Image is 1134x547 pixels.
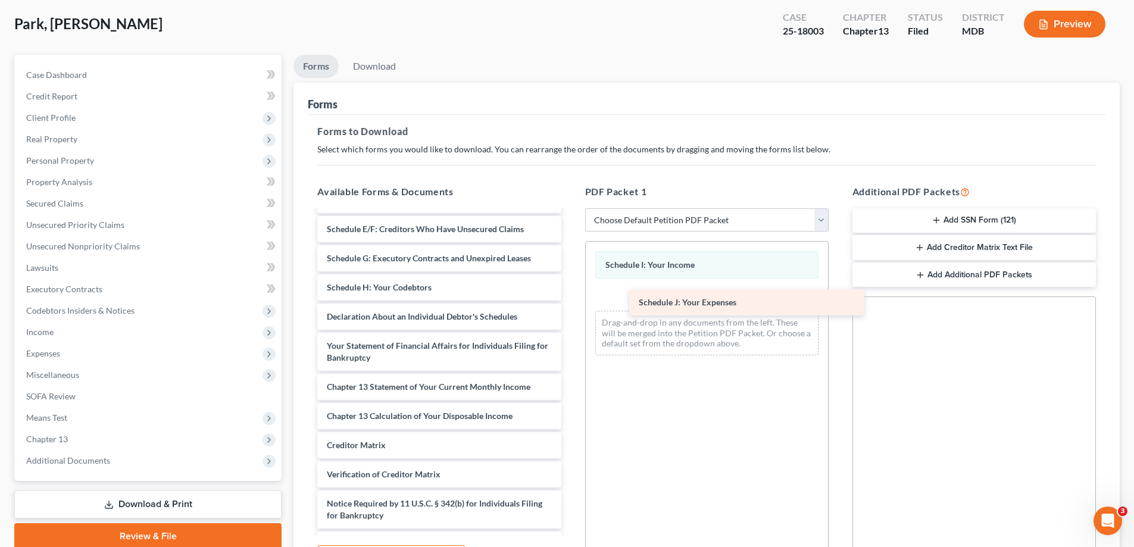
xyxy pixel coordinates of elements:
div: Forms [308,97,338,111]
span: 13 [878,25,889,36]
p: Select which forms you would like to download. You can rearrange the order of the documents by dr... [317,143,1096,155]
span: Schedule I: Your Income [605,260,695,270]
a: Executory Contracts [17,279,282,300]
span: Income [26,327,54,337]
h5: Additional PDF Packets [852,185,1096,199]
iframe: Intercom live chat [1094,507,1122,535]
h5: Forms to Download [317,124,1096,139]
span: Credit Report [26,91,77,101]
h5: PDF Packet 1 [585,185,829,199]
a: Lawsuits [17,257,282,279]
div: Chapter [843,11,889,24]
div: Filed [908,24,943,38]
button: Add Creditor Matrix Text File [852,235,1096,260]
div: Chapter [843,24,889,38]
span: Chapter 13 Calculation of Your Disposable Income [327,411,513,421]
div: Status [908,11,943,24]
div: Drag-and-drop in any documents from the left. These will be merged into the Petition PDF Packet. ... [595,311,819,355]
button: Add SSN Form (121) [852,208,1096,233]
span: Creditor Matrix [327,440,386,450]
span: SOFA Review [26,391,76,401]
a: Download [343,55,405,78]
div: 25-18003 [783,24,824,38]
h5: Available Forms & Documents [317,185,561,199]
a: Case Dashboard [17,64,282,86]
span: Chapter 13 Statement of Your Current Monthly Income [327,382,530,392]
div: Case [783,11,824,24]
button: Add Additional PDF Packets [852,262,1096,287]
a: Unsecured Nonpriority Claims [17,236,282,257]
span: Codebtors Insiders & Notices [26,305,135,315]
button: Preview [1024,11,1105,37]
span: Schedule G: Executory Contracts and Unexpired Leases [327,253,531,263]
span: Your Statement of Financial Affairs for Individuals Filing for Bankruptcy [327,340,548,362]
span: Schedule E/F: Creditors Who Have Unsecured Claims [327,224,524,234]
a: Secured Claims [17,193,282,214]
a: Credit Report [17,86,282,107]
span: Case Dashboard [26,70,87,80]
span: Secured Claims [26,198,83,208]
div: MDB [962,24,1005,38]
span: Means Test [26,412,67,423]
span: Additional Documents [26,455,110,465]
span: Park, [PERSON_NAME] [14,15,163,32]
a: Download & Print [14,490,282,518]
span: Verification of Creditor Matrix [327,469,441,479]
span: Declaration About an Individual Debtor's Schedules [327,311,517,321]
span: Chapter 13 [26,434,68,444]
span: Unsecured Priority Claims [26,220,124,230]
span: Unsecured Nonpriority Claims [26,241,140,251]
span: 3 [1118,507,1127,516]
span: Executory Contracts [26,284,102,294]
span: Schedule J: Your Expenses [639,297,736,307]
div: District [962,11,1005,24]
span: Notice Required by 11 U.S.C. § 342(b) for Individuals Filing for Bankruptcy [327,498,542,520]
span: Personal Property [26,155,94,165]
span: Schedule H: Your Codebtors [327,282,432,292]
a: Property Analysis [17,171,282,193]
a: SOFA Review [17,386,282,407]
span: Miscellaneous [26,370,79,380]
span: Client Profile [26,112,76,123]
span: Real Property [26,134,77,144]
span: Property Analysis [26,177,92,187]
span: Lawsuits [26,262,58,273]
a: Forms [293,55,339,78]
a: Unsecured Priority Claims [17,214,282,236]
span: Expenses [26,348,60,358]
